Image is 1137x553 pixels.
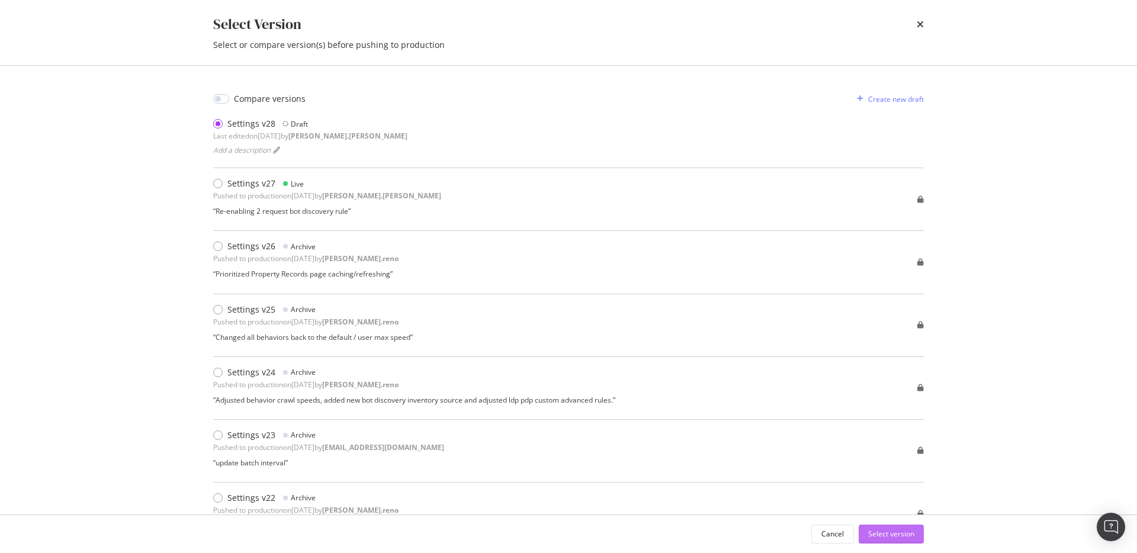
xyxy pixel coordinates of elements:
div: Create new draft [868,94,924,104]
div: Cancel [821,529,844,539]
button: Create new draft [852,89,924,108]
div: Archive [291,367,316,377]
div: Select or compare version(s) before pushing to production [213,39,924,51]
b: [PERSON_NAME].[PERSON_NAME] [288,131,407,141]
div: Archive [291,242,316,252]
div: Settings v23 [227,429,275,441]
div: Settings v27 [227,178,275,189]
b: [PERSON_NAME].reno [322,317,399,327]
div: Live [291,179,304,189]
div: Open Intercom Messenger [1097,513,1125,541]
div: Pushed to production on [DATE] by [213,317,399,327]
div: Draft [291,119,308,129]
div: Compare versions [234,93,306,105]
div: “ update batch interval ” [213,458,444,468]
span: Add a description [213,145,271,155]
b: [PERSON_NAME].reno [322,380,399,390]
div: “ Prioritized Property Records page caching/refreshing ” [213,269,399,279]
div: Archive [291,430,316,440]
b: [PERSON_NAME].reno [322,505,399,515]
b: [PERSON_NAME].[PERSON_NAME] [322,191,441,201]
div: Settings v28 [227,118,275,130]
div: Pushed to production on [DATE] by [213,191,441,201]
div: Select Version [213,14,301,34]
div: times [917,14,924,34]
div: “ Re-enabling 2 request bot discovery rule ” [213,206,441,216]
div: Pushed to production on [DATE] by [213,505,399,515]
button: Cancel [811,525,854,544]
div: Settings v22 [227,492,275,504]
button: Select version [859,525,924,544]
div: Settings v24 [227,366,275,378]
div: “ Changed all behaviors back to the default / user max speed ” [213,332,413,342]
div: Archive [291,304,316,314]
div: Settings v26 [227,240,275,252]
div: Pushed to production on [DATE] by [213,442,444,452]
div: Select version [868,529,914,539]
div: Archive [291,493,316,503]
div: “ Adjusted behavior crawl speeds, added new bot discovery inventory source and adjusted ldp pdp c... [213,395,615,405]
div: Settings v25 [227,304,275,316]
div: Last edited on [DATE] by [213,131,407,141]
div: Pushed to production on [DATE] by [213,380,399,390]
b: [EMAIL_ADDRESS][DOMAIN_NAME] [322,442,444,452]
b: [PERSON_NAME].reno [322,253,399,263]
div: Pushed to production on [DATE] by [213,253,399,263]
